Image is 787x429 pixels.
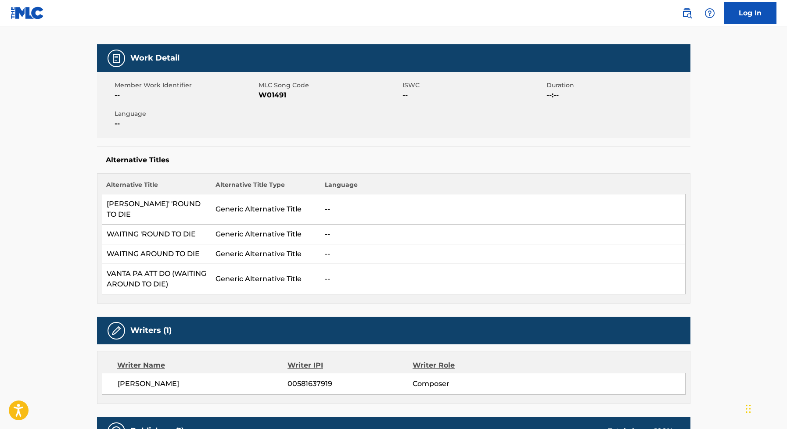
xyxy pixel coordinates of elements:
[259,90,400,100] span: W01491
[320,225,685,244] td: --
[130,325,172,336] h5: Writers (1)
[102,264,211,294] td: VANTA PA ATT DO (WAITING AROUND TO DIE)
[211,264,320,294] td: Generic Alternative Title
[102,194,211,225] td: [PERSON_NAME]' 'ROUND TO DIE
[115,81,256,90] span: Member Work Identifier
[402,81,544,90] span: ISWC
[115,109,256,118] span: Language
[211,244,320,264] td: Generic Alternative Title
[682,8,692,18] img: search
[259,81,400,90] span: MLC Song Code
[546,90,688,100] span: --:--
[115,118,256,129] span: --
[746,396,751,422] div: Drag
[413,379,526,389] span: Composer
[211,194,320,225] td: Generic Alternative Title
[678,4,696,22] a: Public Search
[117,360,288,371] div: Writer Name
[211,225,320,244] td: Generic Alternative Title
[320,264,685,294] td: --
[287,360,413,371] div: Writer IPI
[287,379,412,389] span: 00581637919
[402,90,544,100] span: --
[724,2,776,24] a: Log In
[111,53,122,64] img: Work Detail
[320,180,685,194] th: Language
[130,53,180,63] h5: Work Detail
[320,194,685,225] td: --
[106,156,682,164] h5: Alternative Titles
[211,180,320,194] th: Alternative Title Type
[320,244,685,264] td: --
[111,325,122,336] img: Writers
[413,360,526,371] div: Writer Role
[743,387,787,429] iframe: Chat Widget
[115,90,256,100] span: --
[704,8,715,18] img: help
[118,379,288,389] span: [PERSON_NAME]
[11,7,44,19] img: MLC Logo
[701,4,719,22] div: Help
[546,81,688,90] span: Duration
[102,244,211,264] td: WAITING AROUND TO DIE
[102,180,211,194] th: Alternative Title
[102,225,211,244] td: WAITING 'ROUND TO DIE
